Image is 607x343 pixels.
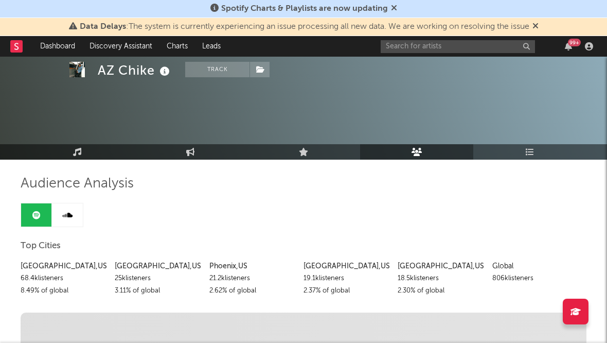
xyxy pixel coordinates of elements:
div: 806k listeners [492,272,579,285]
a: Leads [195,36,228,57]
div: Phoenix , US [209,260,296,272]
div: 18.5k listeners [398,272,484,285]
span: Audience Analysis [21,178,134,190]
div: 99 + [568,39,581,46]
input: Search for artists [381,40,535,53]
span: Dismiss [532,23,539,31]
span: : The system is currently experiencing an issue processing all new data. We are working on resolv... [80,23,529,31]
div: 2.62 % of global [209,285,296,297]
div: [GEOGRAPHIC_DATA] , US [21,260,107,272]
div: Global [492,260,579,272]
button: Track [185,62,249,77]
div: 68.4k listeners [21,272,107,285]
span: Spotify Charts & Playlists are now updating [221,5,388,13]
span: Top Cities [21,240,61,252]
button: 99+ [565,42,572,50]
div: 2.37 % of global [304,285,390,297]
div: 19.1k listeners [304,272,390,285]
div: 21.2k listeners [209,272,296,285]
div: 8.49 % of global [21,285,107,297]
a: Charts [159,36,195,57]
div: [GEOGRAPHIC_DATA] , US [398,260,484,272]
div: 3.11 % of global [115,285,201,297]
div: AZ Chike [98,62,172,79]
a: Dashboard [33,36,82,57]
span: Dismiss [391,5,397,13]
a: Discovery Assistant [82,36,159,57]
div: 2.30 % of global [398,285,484,297]
div: 25k listeners [115,272,201,285]
div: [GEOGRAPHIC_DATA] , US [115,260,201,272]
div: [GEOGRAPHIC_DATA] , US [304,260,390,272]
span: Data Delays [80,23,126,31]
